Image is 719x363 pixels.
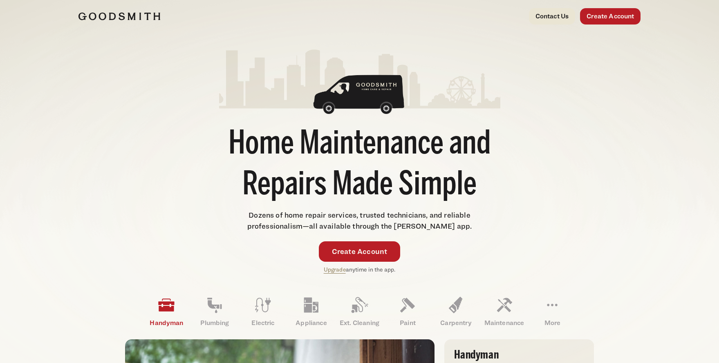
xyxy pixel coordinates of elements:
[529,8,576,24] a: Contact Us
[580,8,641,24] a: Create Account
[190,318,239,328] p: Plumbing
[335,318,383,328] p: Ext. Cleaning
[190,290,239,333] a: Plumbing
[319,241,401,262] a: Create Account
[247,211,472,230] span: Dozens of home repair services, trusted technicians, and reliable professionalism—all available t...
[383,290,432,333] a: Paint
[78,12,160,20] img: Goodsmith
[335,290,383,333] a: Ext. Cleaning
[480,318,528,328] p: Maintenance
[528,290,576,333] a: More
[480,290,528,333] a: Maintenance
[239,318,287,328] p: Electric
[239,290,287,333] a: Electric
[383,318,432,328] p: Paint
[324,265,396,274] p: anytime in the app.
[528,318,576,328] p: More
[142,290,190,333] a: Handyman
[287,290,335,333] a: Appliance
[324,266,346,273] a: Upgrade
[142,318,190,328] p: Handyman
[454,349,584,361] h3: Handyman
[287,318,335,328] p: Appliance
[219,125,500,206] h1: Home Maintenance and Repairs Made Simple
[432,318,480,328] p: Carpentry
[432,290,480,333] a: Carpentry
